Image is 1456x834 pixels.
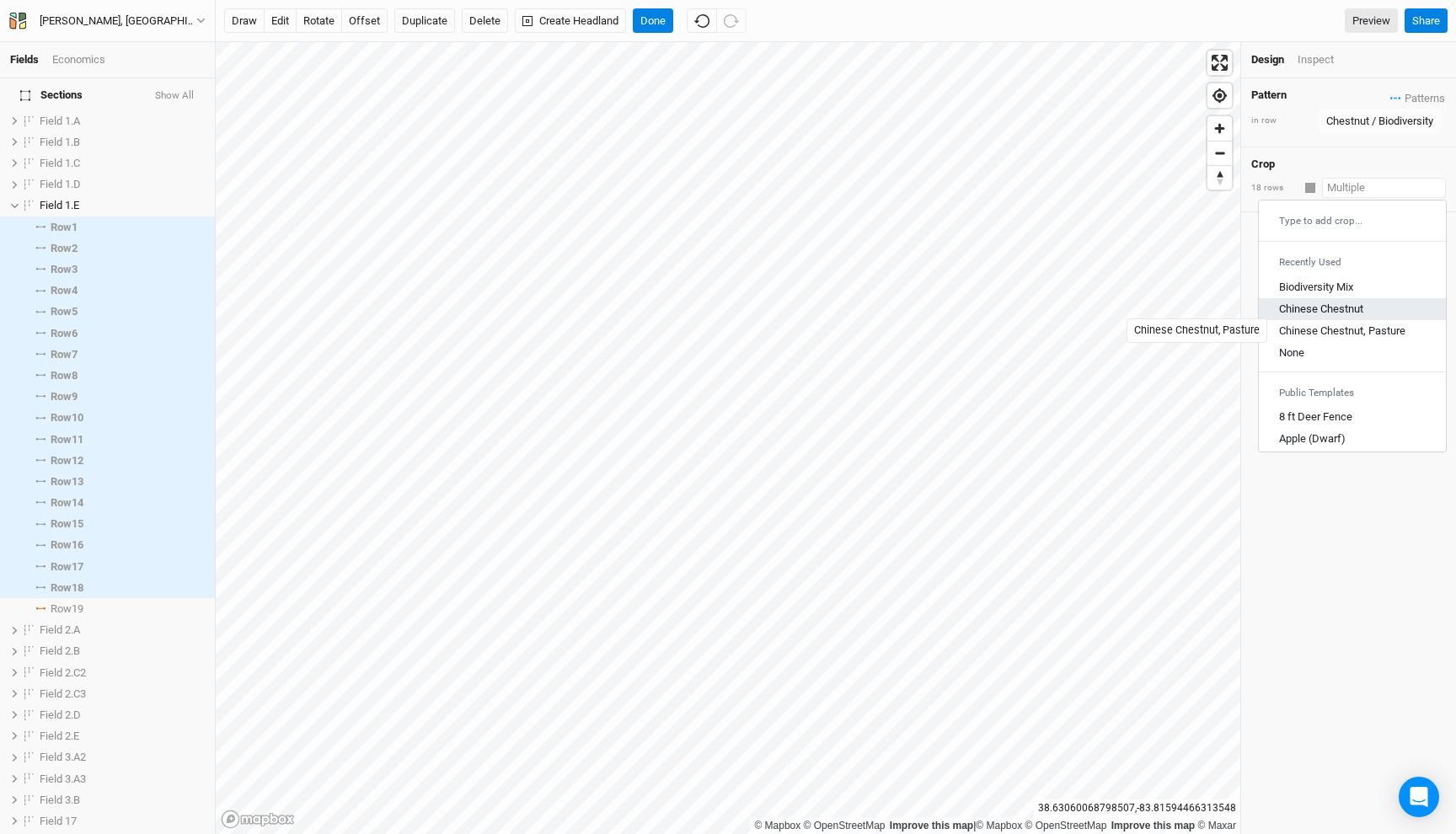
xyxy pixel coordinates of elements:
span: Row 17 [51,560,83,574]
button: Delete [462,8,508,34]
a: Maxar [1197,820,1236,831]
button: Patterns [1389,89,1446,108]
div: Field 3.A3 [40,773,205,786]
span: Field 2.A [40,623,80,636]
span: Field 1.B [40,136,80,148]
span: Row 4 [51,284,78,297]
div: None [1279,345,1304,361]
div: Field 2.E [40,730,205,743]
div: Chestnut / Biodiversity [1326,113,1433,130]
a: Preview [1345,8,1398,34]
div: Field 1.D [40,178,205,191]
span: Zoom out [1207,142,1232,165]
span: Patterns [1390,90,1445,107]
span: Row 10 [51,411,83,425]
button: Reset bearing to north [1207,165,1232,190]
span: Row 13 [51,475,83,489]
div: 18 rows [1251,182,1293,195]
div: Field 2.D [40,708,205,722]
button: rotate [296,8,342,34]
button: edit [264,8,297,34]
div: Field 1.B [40,136,205,149]
span: Field 17 [40,815,77,827]
button: draw [224,8,265,34]
div: | [754,817,1236,834]
div: Field 2.B [40,644,205,658]
div: 8 ft Deer Fence [1279,409,1352,425]
span: Row 6 [51,327,78,340]
span: Field 3.B [40,794,80,806]
span: Field 1.D [40,178,81,190]
button: Chestnut / Biodiversity [1319,109,1441,134]
button: Share [1405,8,1448,34]
button: Zoom in [1207,116,1232,141]
a: Mapbox logo [221,810,295,829]
button: Zoom out [1207,141,1232,165]
a: Improve this map [890,820,973,831]
span: Field 2.B [40,644,80,657]
span: Row 16 [51,538,83,552]
button: Create Headland [515,8,626,34]
span: Row 14 [51,496,83,510]
div: Field 2.A [40,623,205,637]
div: Field 17 [40,815,205,828]
span: Field 3.A2 [40,751,86,763]
span: Field 1.A [40,115,80,127]
div: Type to add crop... [1259,207,1446,234]
div: Field 2.C3 [40,687,205,701]
input: Multiple [1322,178,1446,198]
a: Fields [10,53,39,66]
div: Field 3.A2 [40,751,205,764]
span: Row 8 [51,369,78,382]
div: Inspect [1298,52,1357,67]
button: Undo (^z) [687,8,717,34]
div: Field 1.A [40,115,205,128]
div: 38.63060068798507 , -83.81594466313548 [1034,799,1240,817]
h4: Crop [1251,158,1275,171]
span: Row 5 [51,305,78,318]
span: Field 1.E [40,199,79,211]
button: Enter fullscreen [1207,51,1232,75]
a: Mapbox [754,820,800,831]
span: Field 2.C3 [40,687,86,700]
span: Sections [20,88,83,102]
div: Apple (Dwarf) [1279,431,1346,446]
div: Field 3.B [40,794,205,807]
div: Design [1251,52,1284,67]
div: Economics [52,52,105,67]
span: Row 2 [51,242,78,255]
span: Row 9 [51,390,78,404]
div: Chinese Chestnut, Pasture [1279,323,1405,339]
a: OpenStreetMap [1025,820,1107,831]
div: Field 2.C2 [40,666,205,680]
div: Biodiversity Mix [1279,280,1353,295]
div: Open Intercom Messenger [1399,777,1439,817]
button: offset [341,8,388,34]
span: Row 11 [51,433,83,446]
span: Field 2.D [40,708,81,721]
span: Field 1.C [40,157,80,169]
span: Row 19 [51,602,83,616]
div: [PERSON_NAME], [GEOGRAPHIC_DATA] - Spring '22 - Original [40,13,196,29]
div: Field 1.C [40,157,205,170]
div: Public Templates [1259,378,1446,405]
button: [PERSON_NAME], [GEOGRAPHIC_DATA] - Spring '22 - Original [8,12,206,30]
canvas: Map [216,42,1240,834]
span: Row 12 [51,454,83,468]
div: menu-options [1258,200,1447,452]
span: Row 7 [51,348,78,361]
span: Field 2.C2 [40,666,86,679]
a: OpenStreetMap [804,820,886,831]
a: Mapbox [976,820,1022,831]
a: Improve this map [1111,820,1195,831]
div: in row [1251,115,1310,127]
div: K.Hill, KY - Spring '22 - Original [40,13,196,29]
span: Find my location [1207,83,1232,108]
span: Row 18 [51,581,83,595]
span: Field 3.A3 [40,773,86,785]
span: Row 1 [51,221,78,234]
h4: Pattern [1251,88,1287,102]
